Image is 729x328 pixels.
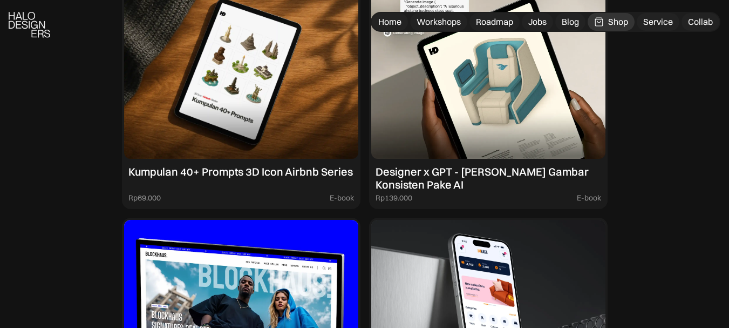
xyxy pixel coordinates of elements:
[577,193,601,203] div: E-book
[562,16,579,28] div: Blog
[417,16,461,28] div: Workshops
[588,13,635,31] a: Shop
[410,13,467,31] a: Workshops
[522,13,553,31] a: Jobs
[378,16,401,28] div: Home
[372,13,408,31] a: Home
[376,193,412,203] div: Rp139.000
[643,16,673,28] div: Service
[330,193,354,203] div: E-book
[376,165,601,191] div: Designer x GPT - [PERSON_NAME] Gambar Konsisten Pake AI
[637,13,679,31] a: Service
[682,13,719,31] a: Collab
[555,13,585,31] a: Blog
[469,13,520,31] a: Roadmap
[528,16,547,28] div: Jobs
[128,165,353,178] div: Kumpulan 40+ Prompts 3D Icon Airbnb Series
[476,16,513,28] div: Roadmap
[608,16,628,28] div: Shop
[688,16,713,28] div: Collab
[128,193,161,203] div: Rp69.000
